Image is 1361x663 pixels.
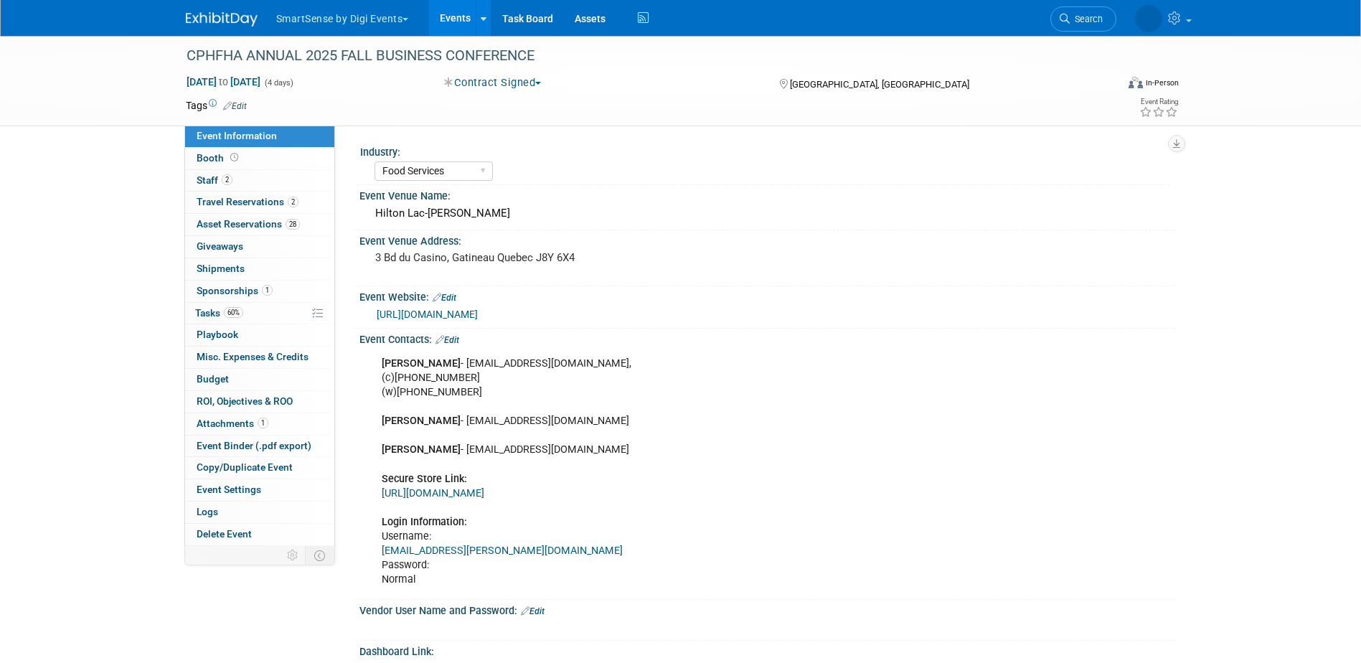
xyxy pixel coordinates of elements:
a: Asset Reservations28 [185,214,334,235]
span: Asset Reservations [197,218,300,230]
a: [URL][DOMAIN_NAME] [377,309,478,320]
span: Giveaways [197,240,243,252]
span: [DATE] [DATE] [186,75,261,88]
a: Logs [185,502,334,523]
a: [EMAIL_ADDRESS][PERSON_NAME][DOMAIN_NAME] [382,545,623,557]
a: Event Settings [185,479,334,501]
b: [PERSON_NAME] [382,443,461,456]
span: Copy/Duplicate Event [197,461,293,473]
span: Logs [197,506,218,517]
span: (4 days) [263,78,293,88]
span: Playbook [197,329,238,340]
a: Event Binder (.pdf export) [185,436,334,457]
div: Dashboard Link: [359,641,1176,659]
td: Personalize Event Tab Strip [281,546,306,565]
span: Budget [197,373,229,385]
div: Event Venue Name: [359,185,1176,203]
span: 1 [262,285,273,296]
span: 1 [258,418,268,428]
td: Tags [186,98,247,113]
span: Shipments [197,263,245,274]
span: 60% [224,307,243,318]
img: Format-Inperson.png [1129,77,1143,88]
span: Booth [197,152,241,164]
span: Travel Reservations [197,196,298,207]
span: 2 [288,197,298,207]
span: Event Binder (.pdf export) [197,440,311,451]
b: [PERSON_NAME] [382,357,461,370]
a: Edit [433,293,456,303]
td: Toggle Event Tabs [305,546,334,565]
div: Vendor User Name and Password: [359,600,1176,619]
span: Search [1070,14,1103,24]
a: [URL][DOMAIN_NAME] [382,487,484,499]
span: Event Settings [197,484,261,495]
a: Sponsorships1 [185,281,334,302]
img: Abby Allison [1135,5,1162,32]
b: Login Information: [382,516,467,528]
span: to [217,76,230,88]
a: Attachments1 [185,413,334,435]
span: Attachments [197,418,268,429]
span: Staff [197,174,232,186]
a: Misc. Expenses & Credits [185,347,334,368]
div: - [EMAIL_ADDRESS][DOMAIN_NAME], (c)[PHONE_NUMBER] (w)[PHONE_NUMBER] - [EMAIL_ADDRESS][DOMAIN_NAME... [372,349,1018,594]
a: Shipments [185,258,334,280]
span: 2 [222,174,232,185]
div: Event Format [1032,75,1179,96]
a: Playbook [185,324,334,346]
div: In-Person [1145,77,1179,88]
span: Event Information [197,130,277,141]
div: Hilton Lac-[PERSON_NAME] [370,202,1165,225]
a: Booth [185,148,334,169]
span: Tasks [195,307,243,319]
span: 28 [286,219,300,230]
a: Budget [185,369,334,390]
a: Staff2 [185,170,334,192]
div: Event Venue Address: [359,230,1176,248]
span: Delete Event [197,528,252,540]
img: ExhibitDay [186,12,258,27]
div: CPHFHA ANNUAL 2025 FALL BUSINESS CONFERENCE [182,43,1095,69]
b: [PERSON_NAME] [382,415,461,427]
a: Giveaways [185,236,334,258]
a: Delete Event [185,524,334,545]
span: [GEOGRAPHIC_DATA], [GEOGRAPHIC_DATA] [790,79,969,90]
a: ROI, Objectives & ROO [185,391,334,413]
a: Event Information [185,126,334,147]
a: Copy/Duplicate Event [185,457,334,479]
a: Travel Reservations2 [185,192,334,213]
a: Tasks60% [185,303,334,324]
div: Industry: [360,141,1169,159]
span: ROI, Objectives & ROO [197,395,293,407]
div: Event Rating [1139,98,1178,105]
a: Search [1050,6,1116,32]
button: Contract Signed [439,75,547,90]
pre: 3 Bd du Casino, Gatineau Quebec J8Y 6X4 [375,251,684,264]
span: Sponsorships [197,285,273,296]
b: Secure Store Link: [382,473,467,485]
a: Edit [223,101,247,111]
a: Edit [521,606,545,616]
span: Misc. Expenses & Credits [197,351,309,362]
span: Booth not reserved yet [227,152,241,163]
div: Event Contacts: [359,329,1176,347]
div: Event Website: [359,286,1176,305]
a: Edit [435,335,459,345]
